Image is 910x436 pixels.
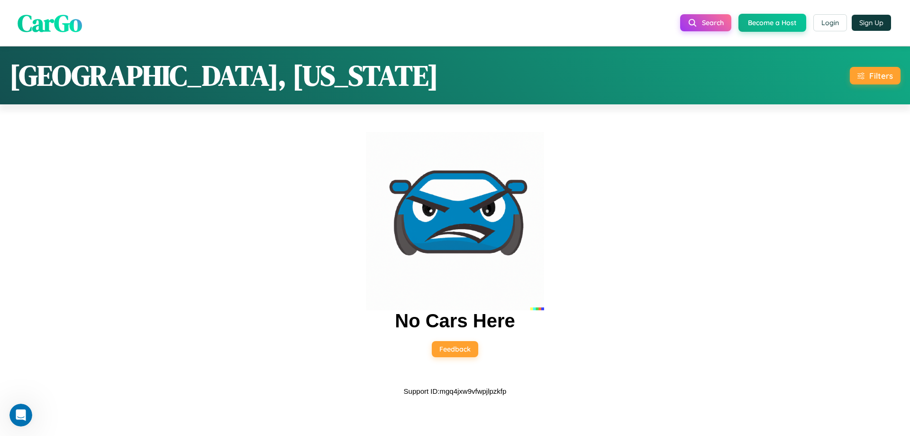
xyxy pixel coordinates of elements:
p: Support ID: mgq4jxw9vfwpjlpzkfp [404,385,507,398]
span: CarGo [18,6,82,39]
button: Search [680,14,731,31]
button: Login [813,14,847,31]
button: Filters [850,67,901,84]
img: car [366,132,544,310]
button: Sign Up [852,15,891,31]
h2: No Cars Here [395,310,515,332]
button: Feedback [432,341,478,357]
div: Filters [869,71,893,81]
button: Become a Host [738,14,806,32]
span: Search [702,19,724,27]
h1: [GEOGRAPHIC_DATA], [US_STATE] [9,56,438,95]
iframe: Intercom live chat [9,404,32,427]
